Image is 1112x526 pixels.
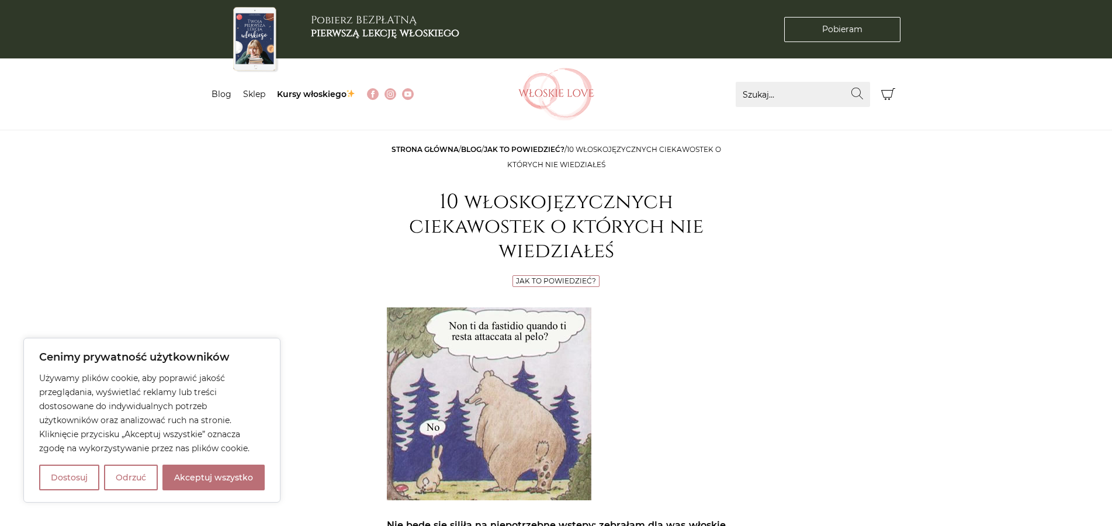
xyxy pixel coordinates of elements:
[516,276,596,285] a: Jak to powiedzieć?
[311,14,459,39] h3: Pobierz BEZPŁATNĄ
[822,23,862,36] span: Pobieram
[507,145,721,169] span: 10 włoskojęzycznych ciekawostek o których nie wiedziałeś
[876,82,901,107] button: Koszyk
[347,89,355,98] img: ✨
[484,145,564,154] a: Jak to powiedzieć?
[518,68,594,120] img: Włoskielove
[387,190,726,264] h1: 10 włoskojęzycznych ciekawostek o których nie wiedziałeś
[392,145,459,154] a: Strona główna
[162,465,265,490] button: Akceptuj wszystko
[311,26,459,40] b: pierwszą lekcję włoskiego
[212,89,231,99] a: Blog
[277,89,356,99] a: Kursy włoskiego
[104,465,158,490] button: Odrzuć
[39,465,99,490] button: Dostosuj
[736,82,870,107] input: Szukaj...
[39,350,265,364] p: Cenimy prywatność użytkowników
[461,145,481,154] a: Blog
[39,371,265,455] p: Używamy plików cookie, aby poprawić jakość przeglądania, wyświetlać reklamy lub treści dostosowan...
[243,89,265,99] a: Sklep
[784,17,900,42] a: Pobieram
[392,145,721,169] span: / / /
